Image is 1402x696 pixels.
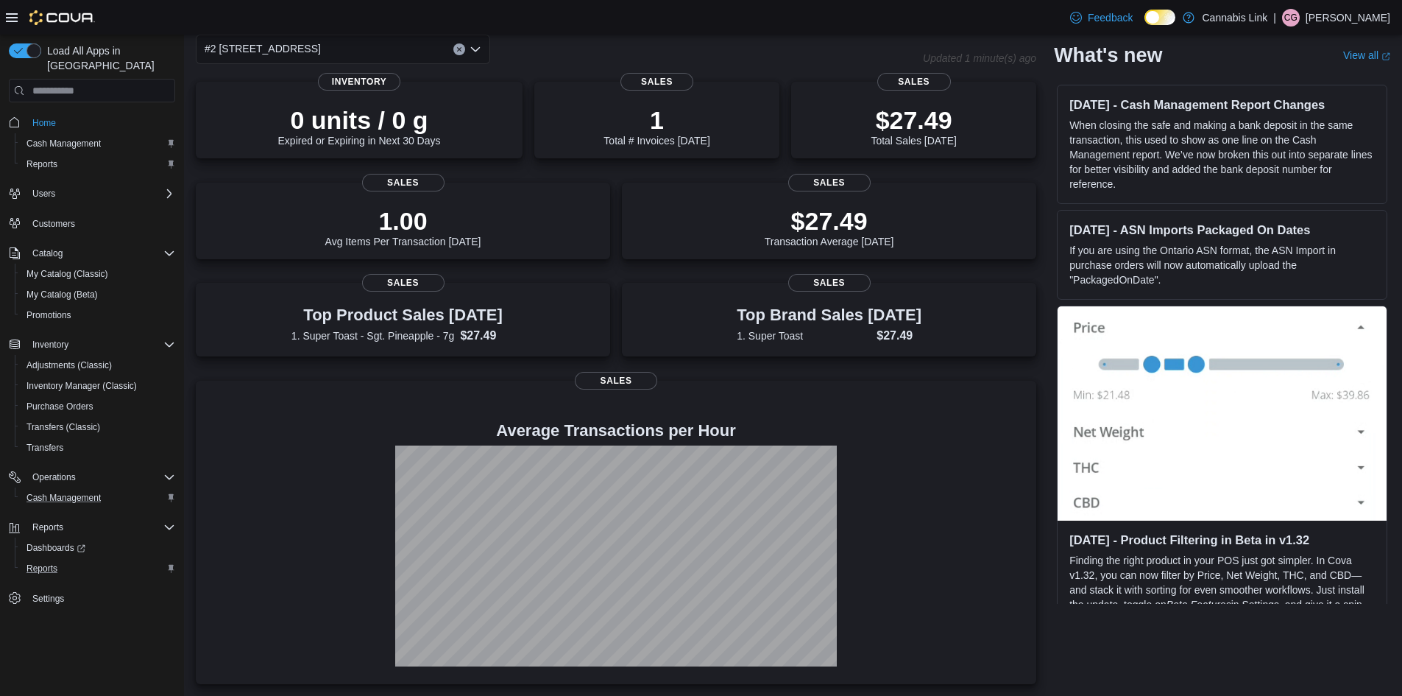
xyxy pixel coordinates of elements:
a: Dashboards [21,539,91,557]
p: Cannabis Link [1202,9,1267,27]
div: Transaction Average [DATE] [765,206,894,247]
a: Settings [26,590,70,608]
span: Sales [877,73,951,91]
a: Reports [21,560,63,577]
span: Users [32,188,55,200]
button: Reports [15,558,181,579]
span: Customers [26,214,175,233]
a: Adjustments (Classic) [21,356,118,374]
input: Dark Mode [1144,10,1175,25]
button: Users [3,183,181,204]
span: Reports [21,155,175,173]
span: Reports [26,519,175,536]
span: Transfers (Classic) [21,418,175,436]
a: Feedback [1064,3,1139,32]
button: Open list of options [470,43,481,55]
button: Catalog [3,243,181,264]
div: Casee Griffith [1282,9,1300,27]
span: Transfers [26,442,63,454]
button: Catalog [26,245,68,262]
p: When closing the safe and making a bank deposit in the same transaction, this used to show as one... [1069,118,1375,191]
a: View allExternal link [1343,49,1390,61]
button: My Catalog (Classic) [15,264,181,284]
button: Reports [26,519,69,536]
button: Inventory [3,334,181,355]
p: | [1273,9,1276,27]
button: Inventory Manager (Classic) [15,376,181,396]
span: Home [32,117,56,129]
p: $27.49 [871,105,956,135]
a: Cash Management [21,489,107,507]
a: Home [26,114,62,132]
span: Catalog [32,247,63,259]
button: Purchase Orders [15,396,181,417]
h3: [DATE] - Product Filtering in Beta in v1.32 [1069,532,1375,547]
span: Catalog [26,245,175,262]
span: CG [1284,9,1297,27]
dd: $27.49 [877,327,921,345]
span: Sales [620,73,694,91]
em: Beta Features [1166,599,1231,611]
span: Adjustments (Classic) [21,356,175,374]
dt: 1. Super Toast [737,328,871,343]
button: Transfers (Classic) [15,417,181,437]
span: Home [26,113,175,131]
h3: [DATE] - Cash Management Report Changes [1069,97,1375,112]
span: My Catalog (Beta) [26,289,98,300]
span: Transfers [21,439,175,457]
span: Purchase Orders [26,401,93,412]
span: Customers [32,218,75,230]
dd: $27.49 [460,327,514,345]
button: Users [26,185,61,203]
span: Adjustments (Classic) [26,359,112,371]
a: Transfers (Classic) [21,418,106,436]
button: My Catalog (Beta) [15,284,181,305]
button: Adjustments (Classic) [15,355,181,376]
h3: Top Product Sales [DATE] [291,306,514,324]
p: 1.00 [325,206,481,236]
span: Dashboards [21,539,175,557]
button: Transfers [15,437,181,458]
button: Cash Management [15,488,181,508]
span: Inventory [26,336,175,354]
span: Sales [362,174,445,191]
a: My Catalog (Classic) [21,265,114,283]
p: Finding the right product in your POS just got simpler. In Cova v1.32, you can now filter by Pric... [1069,553,1375,627]
p: [PERSON_NAME] [1306,9,1390,27]
span: My Catalog (Beta) [21,286,175,303]
span: Settings [26,589,175,608]
span: Purchase Orders [21,398,175,415]
span: Load All Apps in [GEOGRAPHIC_DATA] [41,43,175,73]
span: Operations [26,468,175,486]
button: Inventory [26,336,74,354]
span: Users [26,185,175,203]
span: Settings [32,593,64,605]
p: 0 units / 0 g [278,105,441,135]
img: Cova [29,10,95,25]
a: Reports [21,155,63,173]
span: Transfers (Classic) [26,421,100,433]
span: Dark Mode [1144,25,1145,26]
span: Inventory [32,339,68,351]
span: My Catalog (Classic) [21,265,175,283]
span: Reports [21,560,175,577]
span: My Catalog (Classic) [26,268,108,280]
button: Reports [15,154,181,175]
span: Cash Management [21,135,175,152]
a: Customers [26,215,81,233]
p: $27.49 [765,206,894,236]
button: Operations [26,468,82,486]
p: If you are using the Ontario ASN format, the ASN Import in purchase orders will now automatically... [1069,243,1375,287]
span: Sales [788,274,871,292]
span: Dashboards [26,542,85,554]
span: Promotions [21,306,175,324]
span: Cash Management [26,492,101,504]
h3: Top Brand Sales [DATE] [737,306,921,324]
div: Total # Invoices [DATE] [603,105,709,147]
nav: Complex example [9,105,175,647]
span: Inventory Manager (Classic) [26,380,137,392]
div: Avg Items Per Transaction [DATE] [325,206,481,247]
button: Settings [3,588,181,609]
h2: What's new [1054,43,1162,67]
p: Updated 1 minute(s) ago [923,52,1036,64]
